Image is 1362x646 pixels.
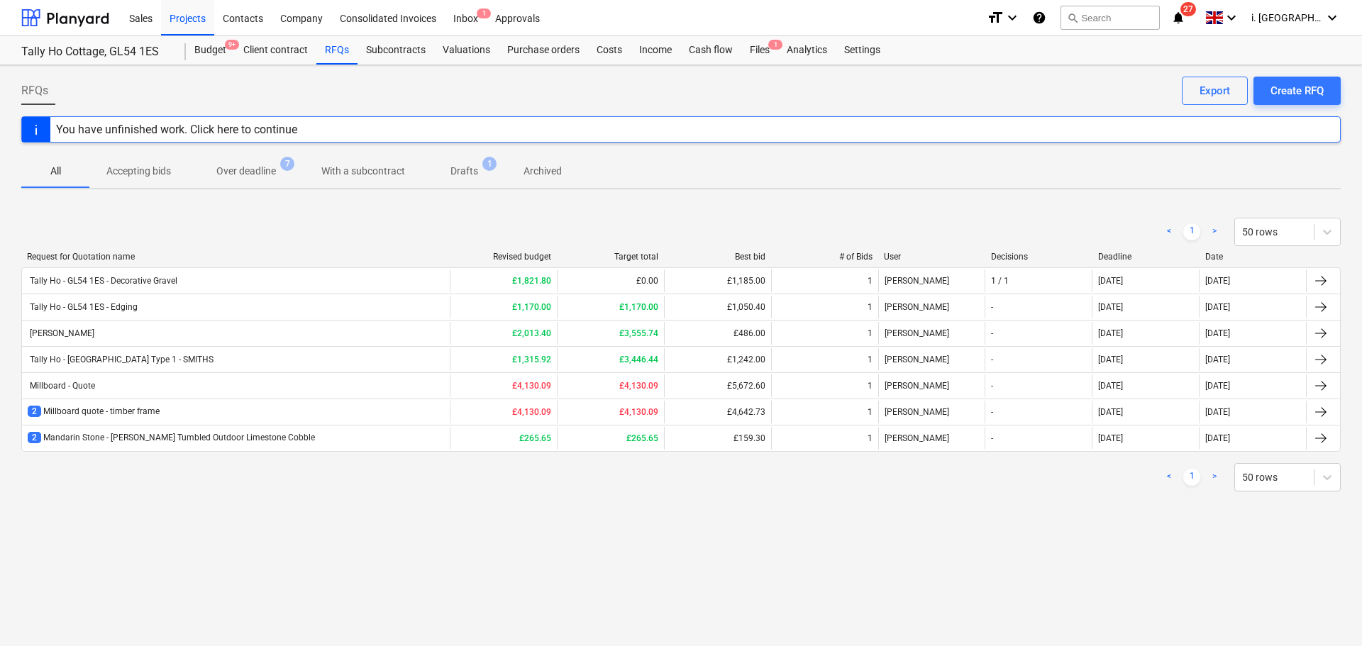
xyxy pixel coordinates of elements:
[741,36,778,65] div: Files
[512,381,551,391] b: £4,130.09
[1205,276,1230,286] div: [DATE]
[1161,223,1178,240] a: Previous page
[28,381,95,391] div: Millboard - Quote
[878,322,985,345] div: [PERSON_NAME]
[991,433,993,443] div: -
[768,40,782,50] span: 1
[664,427,771,450] div: £159.30
[106,164,171,179] p: Accepting bids
[1205,433,1230,443] div: [DATE]
[21,45,169,60] div: Tally Ho Cottage, GL54 1ES
[1205,381,1230,391] div: [DATE]
[512,355,551,364] b: £1,315.92
[1161,469,1178,486] a: Previous page
[670,252,765,262] div: Best bid
[878,427,985,450] div: [PERSON_NAME]
[519,433,551,443] b: £265.65
[28,302,138,312] div: Tally Ho - GL54 1ES - Edging
[38,164,72,179] p: All
[563,252,658,262] div: Target total
[1251,12,1322,23] span: i. [GEOGRAPHIC_DATA]
[1171,9,1185,26] i: notifications
[28,432,315,444] div: Mandarin Stone - [PERSON_NAME] Tumbled Outdoor Limestone Cobble
[836,36,889,65] a: Settings
[1098,355,1123,364] div: [DATE]
[878,269,985,292] div: [PERSON_NAME]
[991,328,993,338] div: -
[664,401,771,423] div: £4,642.73
[1098,433,1123,443] div: [DATE]
[631,36,680,65] a: Income
[1067,12,1078,23] span: search
[778,36,836,65] a: Analytics
[280,157,294,171] span: 7
[991,302,993,312] div: -
[1098,276,1123,286] div: [DATE]
[1004,9,1021,26] i: keyboard_arrow_down
[664,296,771,318] div: £1,050.40
[28,406,160,418] div: Millboard quote - timber frame
[868,328,873,338] div: 1
[28,355,214,364] div: Tally Ho - [GEOGRAPHIC_DATA] Type 1 - SMITHS
[455,252,551,262] div: Revised budget
[868,276,873,286] div: 1
[21,82,48,99] span: RFQs
[878,374,985,397] div: [PERSON_NAME]
[225,40,239,50] span: 9+
[884,252,980,262] div: User
[664,374,771,397] div: £5,672.60
[619,328,658,338] b: £3,555.74
[28,406,41,417] span: 2
[512,328,551,338] b: £2,013.40
[216,164,276,179] p: Over deadline
[235,36,316,65] a: Client contract
[358,36,434,65] a: Subcontracts
[619,381,658,391] b: £4,130.09
[477,9,491,18] span: 1
[499,36,588,65] a: Purchase orders
[619,407,658,417] b: £4,130.09
[557,269,664,292] div: £0.00
[1223,9,1240,26] i: keyboard_arrow_down
[1098,381,1123,391] div: [DATE]
[680,36,741,65] a: Cash flow
[619,302,658,312] b: £1,170.00
[1032,9,1046,26] i: Knowledge base
[991,355,993,364] div: -
[512,302,551,312] b: £1,170.00
[27,252,444,262] div: Request for Quotation name
[664,348,771,371] div: £1,242.00
[1205,302,1230,312] div: [DATE]
[56,123,297,136] div: You have unfinished work. Click here to continue
[186,36,235,65] a: Budget9+
[878,401,985,423] div: [PERSON_NAME]
[991,252,1087,262] div: Decisions
[1098,252,1194,262] div: Deadline
[588,36,631,65] a: Costs
[1206,223,1223,240] a: Next page
[512,276,551,286] b: £1,821.80
[316,36,358,65] a: RFQs
[868,433,873,443] div: 1
[991,276,1009,286] div: 1 / 1
[28,432,41,443] span: 2
[28,276,177,286] div: Tally Ho - GL54 1ES - Decorative Gravel
[512,407,551,417] b: £4,130.09
[991,381,993,391] div: -
[1200,82,1230,100] div: Export
[1205,355,1230,364] div: [DATE]
[991,407,993,417] div: -
[1205,407,1230,417] div: [DATE]
[777,252,873,262] div: # of Bids
[1061,6,1160,30] button: Search
[1098,407,1123,417] div: [DATE]
[741,36,778,65] a: Files1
